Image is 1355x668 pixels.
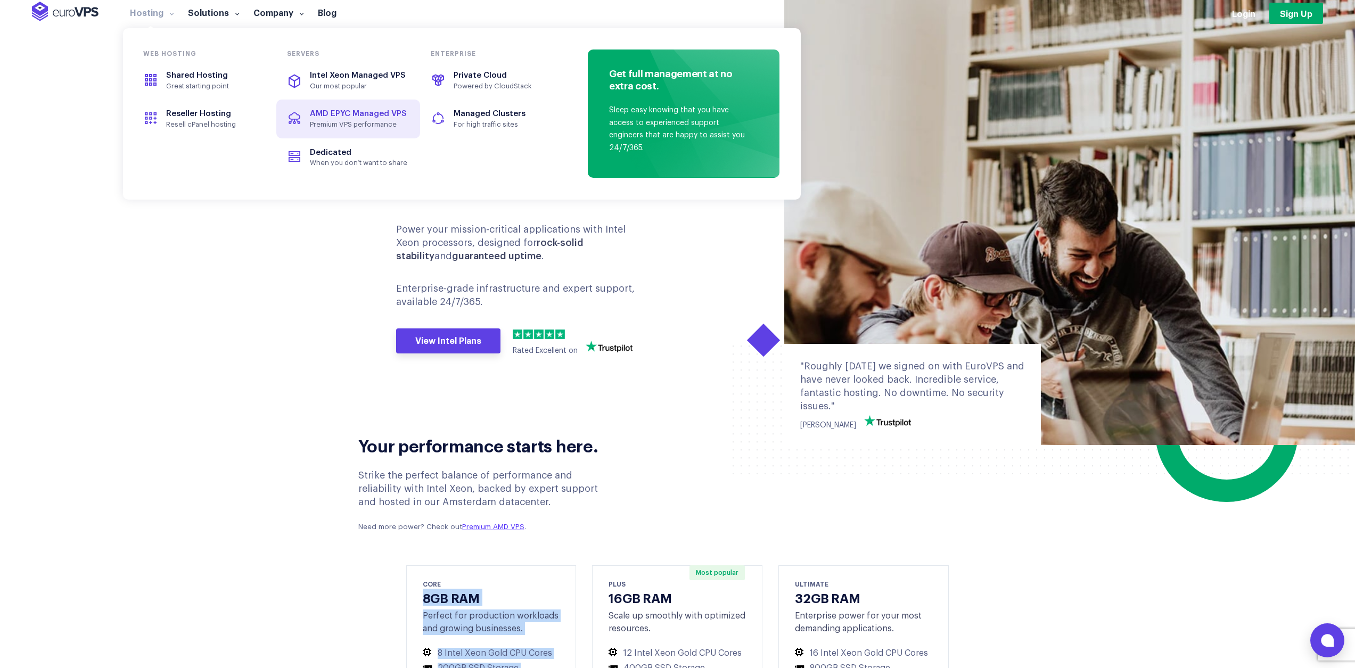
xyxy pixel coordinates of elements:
div: VPS Hosting engineered for performance and peace of mind [358,117,670,200]
div: Enterprise power for your most demanding applications. [795,609,932,635]
a: Private CloudPowered by CloudStack [420,61,564,100]
span: Premium VPS performance [310,120,408,129]
a: Intel Xeon Managed VPSOur most popular [276,61,420,100]
span: Most popular [689,565,745,580]
span: Powered by CloudStack [454,82,552,90]
span: Intel Xeon Managed VPS [310,71,406,79]
span: Dedicated [310,149,351,156]
img: 1 [513,329,522,339]
span: For high traffic sites [454,120,552,129]
span: When you don’t want to share [310,159,408,167]
div: Scale up smoothly with optimized resources. [609,609,746,635]
div: Strike the perfect balance of performance and reliability with Intel Xeon, backed by expert suppo... [358,469,615,533]
span: Our most popular [310,82,408,90]
span: [PERSON_NAME] [800,422,856,429]
img: 2 [523,329,533,339]
h3: 8GB RAM [423,590,560,605]
img: 4 [545,329,554,339]
span: Great starting point [166,82,264,90]
span: Managed Clusters [454,110,525,118]
span: Private Cloud [454,71,507,79]
div: Perfect for production workloads and growing businesses. [423,609,560,635]
li: 12 Intel Xeon Gold CPU Cores [609,648,746,659]
b: rock-solid stability [396,238,584,261]
img: EuroVPS [32,2,98,21]
div: ULTIMATE [795,579,932,589]
span: Shared Hosting [166,71,228,79]
button: Open chat window [1310,623,1344,657]
p: Need more power? Check out . [358,522,615,532]
img: 3 [534,329,544,339]
img: 5 [555,329,565,339]
a: View Intel Plans [396,328,500,354]
p: Power your mission-critical applications with Intel Xeon processors, designed for and . [396,223,648,263]
a: Sign Up [1269,3,1323,24]
a: Shared HostingGreat starting point [133,61,276,100]
span: Resell cPanel hosting [166,120,264,129]
div: "Roughly [DATE] we signed on with EuroVPS and have never looked back. Incredible service, fantast... [800,360,1025,414]
a: Company [247,7,311,18]
h4: Get full management at no extra cost. [609,67,753,95]
h3: 32GB RAM [795,590,932,605]
h2: Your performance starts here. [358,434,615,456]
span: Rated Excellent on [513,347,578,354]
a: Managed ClustersFor high traffic sites [420,100,564,138]
b: guaranteed uptime [452,251,541,261]
div: CORE [423,579,560,589]
a: Login [1232,7,1255,19]
p: Sleep easy knowing that you have access to experienced support engineers that are happy to assist... [609,104,753,155]
a: DedicatedWhen you don’t want to share [276,138,420,177]
a: Hosting [123,7,181,18]
a: AMD EPYC Managed VPSPremium VPS performance [276,100,420,138]
a: Blog [311,7,343,18]
h3: 16GB RAM [609,590,746,605]
p: Enterprise-grade infrastructure and expert support, available 24/7/365. [396,282,648,309]
span: Reseller Hosting [166,110,231,118]
li: 16 Intel Xeon Gold CPU Cores [795,648,932,659]
a: Solutions [181,7,247,18]
a: Reseller HostingResell cPanel hosting [133,100,276,138]
div: PLUS [609,579,746,589]
span: AMD EPYC Managed VPS [310,110,407,118]
a: Premium AMD VPS [462,523,524,530]
li: 8 Intel Xeon Gold CPU Cores [423,648,560,659]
